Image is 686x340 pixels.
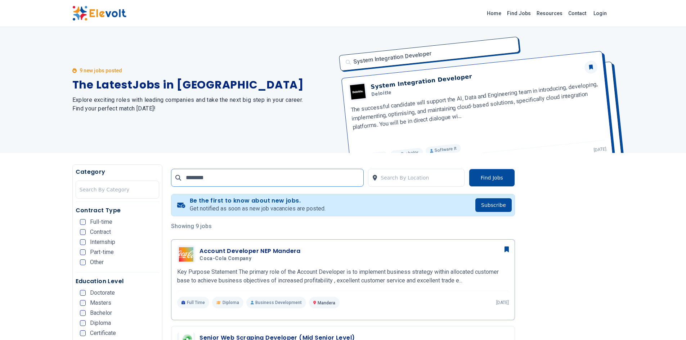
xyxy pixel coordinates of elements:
iframe: Chat Widget [650,305,686,340]
span: Mandera [318,300,335,305]
span: Diploma [223,300,239,305]
h3: Account Developer NEP Mandera [199,247,301,255]
h2: Explore exciting roles with leading companies and take the next big step in your career. Find you... [72,96,335,113]
p: Showing 9 jobs [171,222,515,231]
span: Coca-Cola Company [199,255,251,262]
p: Get notified as soon as new job vacancies are posted. [190,204,326,213]
a: Resources [534,8,565,19]
input: Masters [80,300,86,306]
input: Other [80,259,86,265]
span: Internship [90,239,115,245]
span: Masters [90,300,111,306]
button: Subscribe [475,198,512,212]
a: Home [484,8,504,19]
a: Find Jobs [504,8,534,19]
span: Certificate [90,330,116,336]
span: Bachelor [90,310,112,316]
span: Doctorate [90,290,115,296]
input: Internship [80,239,86,245]
a: Coca-Cola CompanyAccount Developer NEP ManderaCoca-Cola CompanyKey Purpose Statement The primary ... [177,245,509,308]
a: Login [589,6,611,21]
h5: Education Level [76,277,160,286]
p: [DATE] [496,300,509,305]
span: Other [90,259,104,265]
span: Full-time [90,219,112,225]
h5: Contract Type [76,206,160,215]
p: Business Development [246,297,306,308]
p: Key Purpose Statement The primary role of the Account Developer is to implement business strategy... [177,268,509,285]
input: Bachelor [80,310,86,316]
img: Coca-Cola Company [179,247,193,262]
span: Diploma [90,320,111,326]
img: Elevolt [72,6,126,21]
span: Contract [90,229,111,235]
input: Doctorate [80,290,86,296]
button: Find Jobs [469,169,515,187]
h5: Category [76,168,160,176]
h1: The Latest Jobs in [GEOGRAPHIC_DATA] [72,78,335,91]
span: Part-time [90,249,114,255]
p: Full Time [177,297,209,308]
a: Contact [565,8,589,19]
p: 9 new jobs posted [80,67,122,74]
h4: Be the first to know about new jobs. [190,197,326,204]
input: Contract [80,229,86,235]
input: Part-time [80,249,86,255]
input: Certificate [80,330,86,336]
input: Full-time [80,219,86,225]
input: Diploma [80,320,86,326]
